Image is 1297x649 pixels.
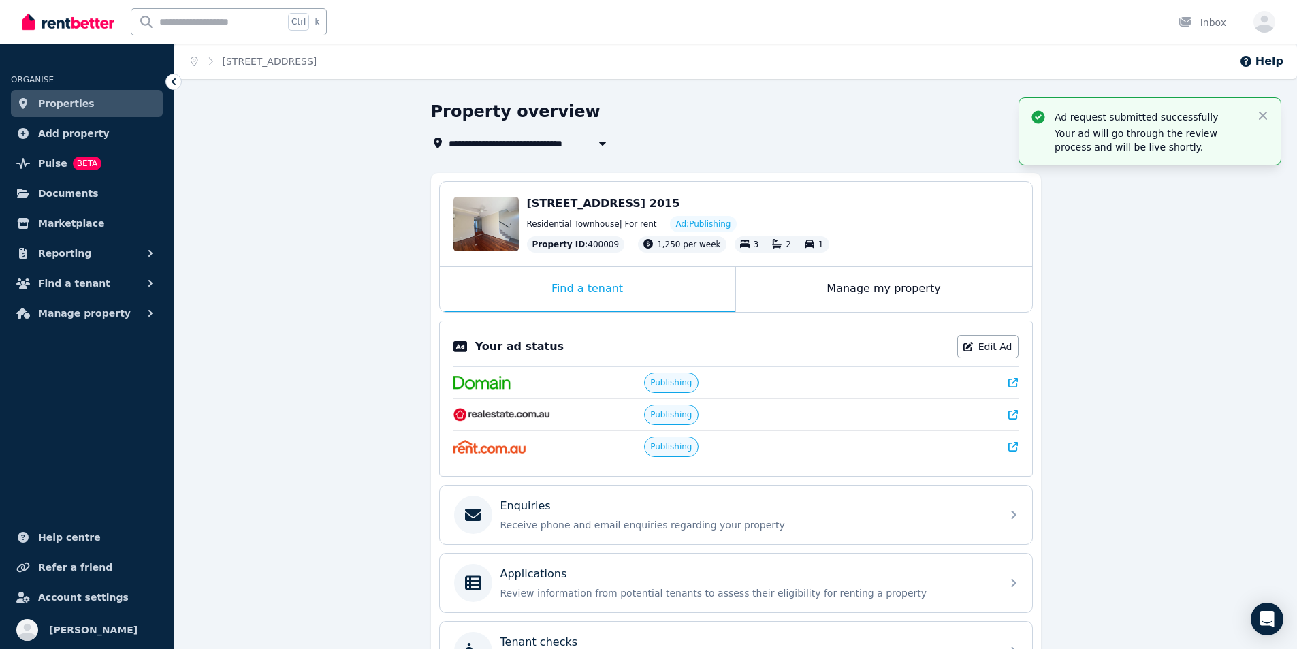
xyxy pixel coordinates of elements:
button: Manage property [11,300,163,327]
span: Pulse [38,155,67,172]
span: 1 [818,240,824,249]
a: Add property [11,120,163,147]
div: Manage my property [736,267,1032,312]
span: Ctrl [288,13,309,31]
span: Residential Townhouse | For rent [527,219,657,229]
span: Ad: Publishing [675,219,731,229]
span: Publishing [650,409,692,420]
span: 3 [754,240,759,249]
button: Help [1239,53,1283,69]
a: Marketplace [11,210,163,237]
a: PulseBETA [11,150,163,177]
img: Rent.com.au [453,440,526,454]
span: Property ID [532,239,586,250]
span: k [315,16,319,27]
nav: Breadcrumb [174,44,333,79]
p: Your ad status [475,338,564,355]
p: Your ad will go through the review process and will be live shortly. [1055,127,1245,154]
span: [PERSON_NAME] [49,622,138,638]
button: Reporting [11,240,163,267]
span: Marketplace [38,215,104,232]
p: Receive phone and email enquiries regarding your property [500,518,993,532]
span: Documents [38,185,99,202]
div: Find a tenant [440,267,735,312]
div: Open Intercom Messenger [1251,603,1283,635]
div: Inbox [1179,16,1226,29]
p: Applications [500,566,567,582]
span: ORGANISE [11,75,54,84]
button: Find a tenant [11,270,163,297]
a: EnquiriesReceive phone and email enquiries regarding your property [440,486,1032,544]
img: Domain.com.au [453,376,511,390]
a: Help centre [11,524,163,551]
a: Documents [11,180,163,207]
span: Add property [38,125,110,142]
a: [STREET_ADDRESS] [223,56,317,67]
span: Publishing [650,377,692,388]
p: Ad request submitted successfully [1055,110,1245,124]
span: 2 [786,240,791,249]
p: Enquiries [500,498,551,514]
a: Edit Ad [957,335,1019,358]
span: Refer a friend [38,559,112,575]
img: RentBetter [22,12,114,32]
span: Reporting [38,245,91,262]
p: Review information from potential tenants to assess their eligibility for renting a property [500,586,993,600]
h1: Property overview [431,101,601,123]
span: Help centre [38,529,101,545]
span: Account settings [38,589,129,605]
a: ApplicationsReview information from potential tenants to assess their eligibility for renting a p... [440,554,1032,612]
a: Properties [11,90,163,117]
img: RealEstate.com.au [453,408,551,422]
span: 1,250 per week [657,240,720,249]
a: Refer a friend [11,554,163,581]
span: Publishing [650,441,692,452]
span: [STREET_ADDRESS] 2015 [527,197,680,210]
span: Find a tenant [38,275,110,291]
span: BETA [73,157,101,170]
div: : 400009 [527,236,625,253]
a: Account settings [11,584,163,611]
span: Manage property [38,305,131,321]
span: Properties [38,95,95,112]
